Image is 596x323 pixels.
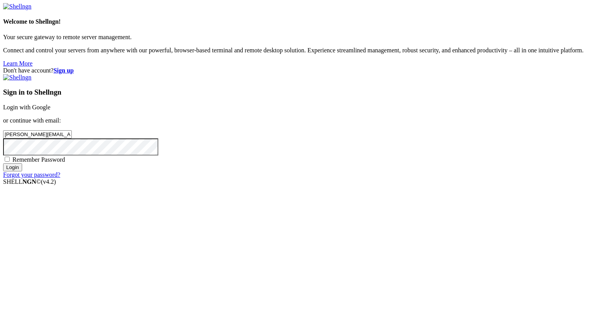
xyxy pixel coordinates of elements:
[3,74,31,81] img: Shellngn
[3,171,60,178] a: Forgot your password?
[3,3,31,10] img: Shellngn
[23,178,36,185] b: NGN
[3,130,72,138] input: Email address
[3,117,593,124] p: or continue with email:
[3,178,56,185] span: SHELL ©
[3,34,593,41] p: Your secure gateway to remote server management.
[54,67,74,74] a: Sign up
[12,156,65,163] span: Remember Password
[3,18,593,25] h4: Welcome to Shellngn!
[3,47,593,54] p: Connect and control your servers from anywhere with our powerful, browser-based terminal and remo...
[3,60,33,67] a: Learn More
[3,88,593,97] h3: Sign in to Shellngn
[3,104,50,111] a: Login with Google
[3,67,593,74] div: Don't have account?
[41,178,56,185] span: 4.2.0
[5,157,10,162] input: Remember Password
[3,163,22,171] input: Login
